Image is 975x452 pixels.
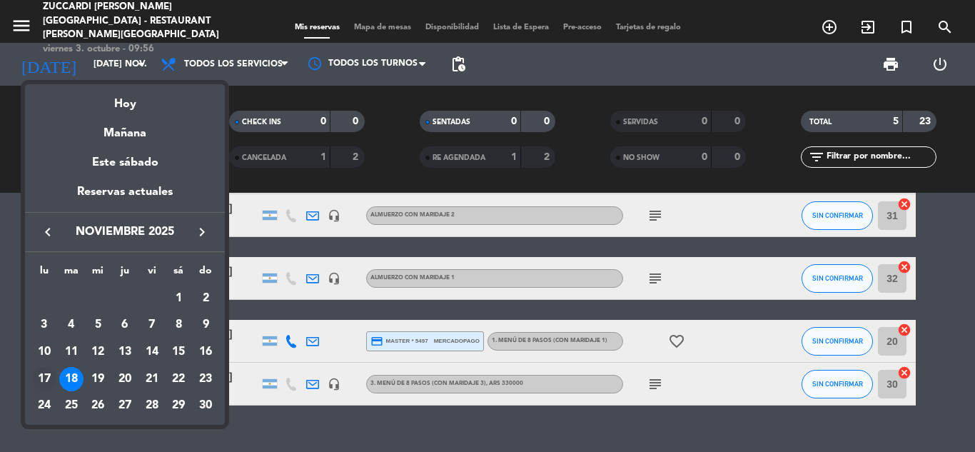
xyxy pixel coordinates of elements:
[138,393,166,420] td: 28 de noviembre de 2025
[31,366,58,393] td: 17 de noviembre de 2025
[140,394,164,418] div: 28
[58,366,85,393] td: 18 de noviembre de 2025
[192,312,219,339] td: 9 de noviembre de 2025
[86,313,110,337] div: 5
[59,394,84,418] div: 25
[35,223,61,241] button: keyboard_arrow_left
[166,312,193,339] td: 8 de noviembre de 2025
[25,114,225,143] div: Mañana
[111,312,138,339] td: 6 de noviembre de 2025
[32,394,56,418] div: 24
[193,313,218,337] div: 9
[32,340,56,364] div: 10
[140,340,164,364] div: 14
[58,338,85,366] td: 11 de noviembre de 2025
[193,340,218,364] div: 16
[25,84,225,114] div: Hoy
[138,312,166,339] td: 7 de noviembre de 2025
[166,367,191,391] div: 22
[166,263,193,285] th: sábado
[59,340,84,364] div: 11
[193,224,211,241] i: keyboard_arrow_right
[25,183,225,212] div: Reservas actuales
[189,223,215,241] button: keyboard_arrow_right
[193,367,218,391] div: 23
[166,313,191,337] div: 8
[84,263,111,285] th: miércoles
[113,394,137,418] div: 27
[39,224,56,241] i: keyboard_arrow_left
[86,394,110,418] div: 26
[111,393,138,420] td: 27 de noviembre de 2025
[192,285,219,312] td: 2 de noviembre de 2025
[84,312,111,339] td: 5 de noviembre de 2025
[84,393,111,420] td: 26 de noviembre de 2025
[31,338,58,366] td: 10 de noviembre de 2025
[58,393,85,420] td: 25 de noviembre de 2025
[111,263,138,285] th: jueves
[86,340,110,364] div: 12
[58,263,85,285] th: martes
[61,223,189,241] span: noviembre 2025
[58,312,85,339] td: 4 de noviembre de 2025
[111,338,138,366] td: 13 de noviembre de 2025
[166,393,193,420] td: 29 de noviembre de 2025
[31,393,58,420] td: 24 de noviembre de 2025
[25,143,225,183] div: Este sábado
[84,366,111,393] td: 19 de noviembre de 2025
[138,338,166,366] td: 14 de noviembre de 2025
[59,367,84,391] div: 18
[138,263,166,285] th: viernes
[166,394,191,418] div: 29
[166,366,193,393] td: 22 de noviembre de 2025
[192,338,219,366] td: 16 de noviembre de 2025
[166,285,193,312] td: 1 de noviembre de 2025
[138,366,166,393] td: 21 de noviembre de 2025
[140,313,164,337] div: 7
[192,263,219,285] th: domingo
[84,338,111,366] td: 12 de noviembre de 2025
[193,394,218,418] div: 30
[86,367,110,391] div: 19
[31,312,58,339] td: 3 de noviembre de 2025
[32,313,56,337] div: 3
[59,313,84,337] div: 4
[166,340,191,364] div: 15
[113,340,137,364] div: 13
[192,393,219,420] td: 30 de noviembre de 2025
[192,366,219,393] td: 23 de noviembre de 2025
[113,313,137,337] div: 6
[31,263,58,285] th: lunes
[111,366,138,393] td: 20 de noviembre de 2025
[166,286,191,311] div: 1
[140,367,164,391] div: 21
[32,367,56,391] div: 17
[166,338,193,366] td: 15 de noviembre de 2025
[113,367,137,391] div: 20
[31,285,166,312] td: NOV.
[193,286,218,311] div: 2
